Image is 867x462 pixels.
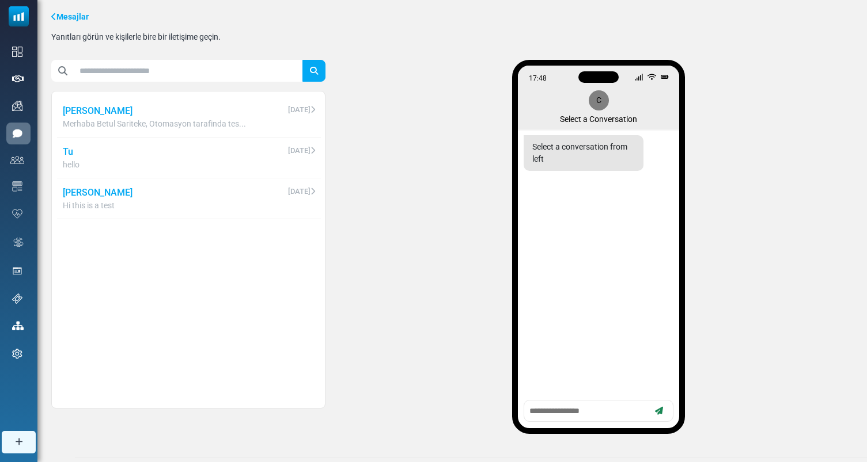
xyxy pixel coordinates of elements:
[288,104,315,118] span: [DATE]
[12,101,22,111] img: campaigns-icon.png
[288,186,315,200] span: [DATE]
[63,104,132,118] a: [PERSON_NAME]
[63,118,315,130] span: Merhaba Betul Sariteke, Otomasyon tarafinda tes...
[12,236,25,249] img: workflow.svg
[12,181,22,192] img: email-templates-icon.svg
[12,209,22,218] img: domain-health-icon.svg
[10,156,24,164] img: contacts-icon.svg
[63,145,73,159] a: Tu
[12,349,22,359] img: settings-icon.svg
[63,186,132,200] a: [PERSON_NAME]
[288,145,315,159] span: [DATE]
[12,293,22,304] img: support-icon.svg
[529,73,630,81] div: 17:48
[9,6,29,26] img: mailsoftly_icon_blue_white.svg
[12,47,22,57] img: dashboard-icon.svg
[63,200,315,212] span: Hi this is a test
[12,128,22,139] img: sms-icon-active.png
[524,135,643,171] div: Select a conversation from left
[12,266,22,276] img: landing_pages.svg
[51,11,89,23] a: Mesajlar
[51,32,221,41] div: Yanıtları görün ve kişilerle bire bir iletişime geçin.
[63,159,315,171] span: hello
